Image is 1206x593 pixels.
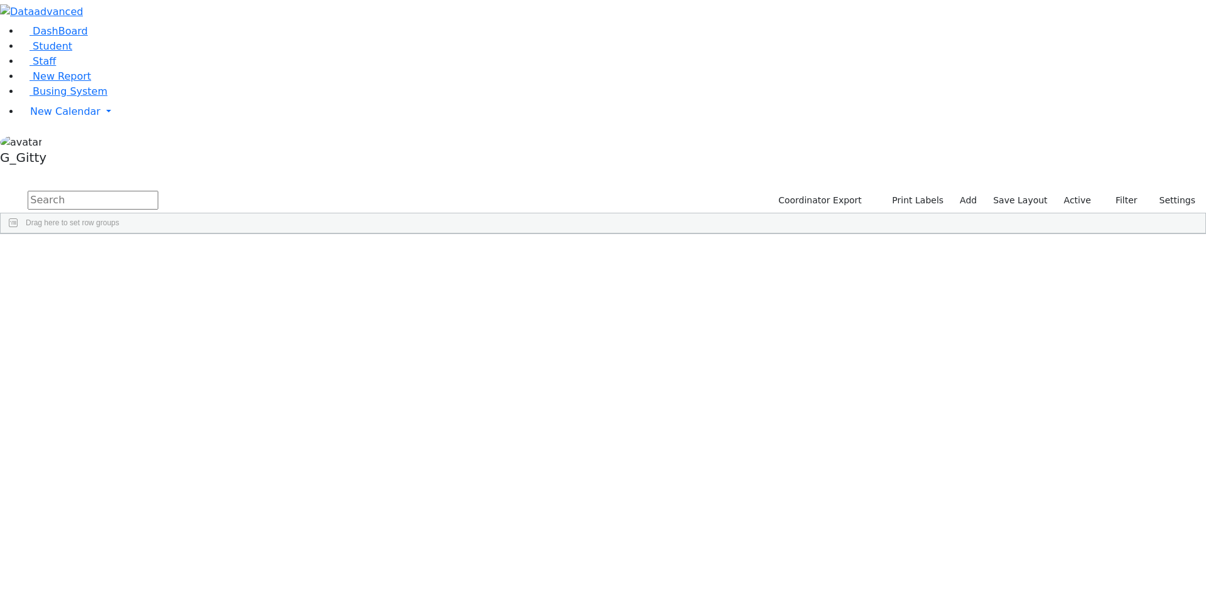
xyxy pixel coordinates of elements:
a: Staff [20,55,56,67]
a: DashBoard [20,25,88,37]
button: Settings [1143,191,1201,210]
button: Coordinator Export [770,191,867,210]
span: Busing System [33,85,107,97]
span: Student [33,40,72,52]
label: Active [1058,191,1097,210]
a: Add [954,191,982,210]
a: Busing System [20,85,107,97]
span: New Report [33,70,91,82]
button: Print Labels [877,191,949,210]
span: New Calendar [30,105,100,117]
span: Staff [33,55,56,67]
span: Drag here to set row groups [26,218,119,227]
span: DashBoard [33,25,88,37]
a: New Report [20,70,91,82]
button: Filter [1099,191,1143,210]
input: Search [28,191,158,210]
button: Save Layout [987,191,1053,210]
a: Student [20,40,72,52]
a: New Calendar [20,99,1206,124]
